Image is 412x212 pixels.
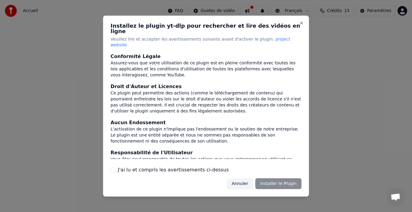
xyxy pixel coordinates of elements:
[111,36,302,48] p: Veuillez lire et accepter les avertissements suivants avant d'activer le plugin.
[111,53,302,60] div: Conformité Légale
[111,36,290,47] span: project website
[227,178,253,189] button: Annuler
[111,126,302,144] div: L'activation de ce plugin n'implique pas l'endossement ou le soutien de notre entreprise. Le plug...
[111,149,302,156] div: Responsabilité de l'Utilisateur
[111,90,302,114] div: Ce plugin peut permettre des actions (comme le téléchargement de contenu) qui pourraient enfreind...
[111,119,302,126] div: Aucun Endossement
[111,23,302,34] h2: Installez le plugin yt-dlp pour rechercher et lire des vidéos en ligne
[111,60,302,78] div: Assurez-vous que votre utilisation de ce plugin est en pleine conformité avec toutes les lois app...
[111,156,302,174] div: Vous êtes seul responsable de toutes les actions que vous entreprenez en utilisant ce plugin. Cel...
[111,83,302,90] div: Droit d'Auteur et Licences
[118,166,229,174] label: J'ai lu et compris les avertissements ci-dessus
